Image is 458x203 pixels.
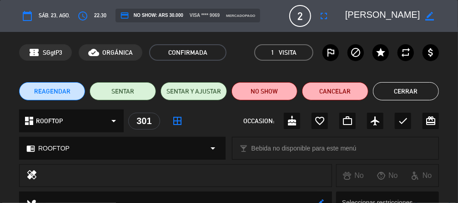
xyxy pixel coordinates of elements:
[108,115,119,126] i: arrow_drop_down
[26,144,35,153] i: chrome_reader_mode
[90,82,156,100] button: SENTAR
[251,143,356,154] span: Bebida no disponible para este menú
[350,47,361,58] i: block
[287,115,297,126] i: cake
[39,11,70,21] span: sáb. 23, ago.
[43,47,62,58] span: SGgtP3
[22,10,33,21] i: calendar_today
[75,8,91,24] button: access_time
[29,47,40,58] span: confirmation_number
[226,13,255,19] span: mercadopago
[316,8,332,24] button: fullscreen
[77,10,88,21] i: access_time
[120,11,183,20] span: NO SHOW: ARS 30.000
[149,44,226,61] span: CONFIRMADA
[400,47,411,58] i: repeat
[342,115,353,126] i: work_outline
[371,170,405,182] div: No
[19,8,35,24] button: calendar_today
[34,87,70,96] span: REAGENDAR
[302,82,368,100] button: Cancelar
[337,170,371,182] div: No
[94,11,106,21] span: 22:30
[239,144,248,153] i: local_bar
[375,47,386,58] i: star
[373,82,439,100] button: Cerrar
[36,116,63,126] span: ROOFTOP
[425,115,436,126] i: card_giftcard
[102,47,133,58] span: ORGÁNICA
[425,47,436,58] i: attach_money
[289,5,311,27] span: 2
[314,115,325,126] i: favorite_border
[318,10,329,21] i: fullscreen
[404,170,438,182] div: No
[370,115,381,126] i: airplanemode_active
[24,115,35,126] i: dashboard
[279,47,297,58] em: Visita
[232,82,298,100] button: NO SHOW
[325,47,336,58] i: outlined_flag
[243,116,274,126] span: OCCASION:
[128,113,160,130] div: 301
[425,12,434,21] i: border_color
[120,11,129,20] i: credit_card
[161,82,227,100] button: SENTAR Y AJUSTAR
[26,169,37,182] i: healing
[38,143,70,154] span: ROOFTOP
[271,47,274,58] span: 1
[19,82,86,100] button: REAGENDAR
[398,115,408,126] i: check
[172,115,183,126] i: border_all
[207,143,218,154] i: arrow_drop_down
[88,47,99,58] i: cloud_done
